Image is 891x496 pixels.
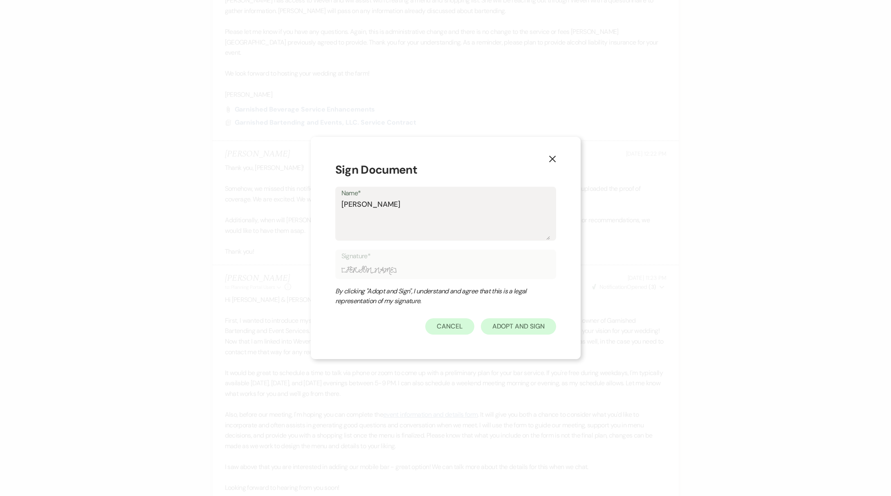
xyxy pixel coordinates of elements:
h1: Sign Document [335,161,556,179]
label: Name* [341,188,550,199]
textarea: [PERSON_NAME] [341,199,550,240]
button: Adopt And Sign [481,318,556,335]
button: Cancel [425,318,474,335]
div: By clicking "Adopt and Sign", I understand and agree that this is a legal representation of my si... [335,286,540,306]
label: Signature* [341,250,550,262]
